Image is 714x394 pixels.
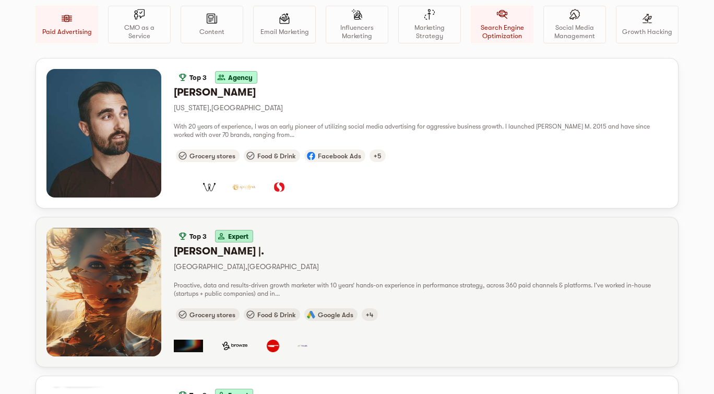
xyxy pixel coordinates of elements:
[174,123,650,138] span: With 20 years of experience, I was an early pioneer of utilizing social media advertising for agg...
[224,233,253,240] span: Expert
[362,308,378,321] div: Facebook Ads, B2C clients, ROAS (Return On Ad Spend), Switzerland targeting
[185,233,211,240] span: Top 3
[622,28,672,36] p: Growth Hacking
[203,181,216,193] div: Wink Beds
[616,6,679,43] div: Growth Hacking
[174,340,203,352] div: Shutterstock ~ YoY Revenue +30%
[199,28,224,36] p: Content
[260,28,309,36] p: Email Marketing
[253,311,300,319] span: Food & Drink
[273,181,285,193] div: Plated
[471,6,533,43] div: Search Engine Optimization
[253,152,300,160] span: Food & Drink
[232,181,256,193] div: Spartina 449
[370,152,386,160] span: +5
[36,59,678,208] button: Top 3Agency[PERSON_NAME][US_STATE],[GEOGRAPHIC_DATA]With 20 years of experience, I was an early p...
[548,24,601,40] p: Social Media Management
[35,6,98,43] div: Paid Advertising
[370,149,386,162] div: Google Ads, $2K - $5K budget, B2C clients, ROAS (Return On Ad Spend), Switzerland targeting
[330,24,384,40] p: Influencers Marketing
[398,6,461,43] div: Marketing Strategy
[174,101,668,114] p: [US_STATE] , [GEOGRAPHIC_DATA]
[543,6,606,43] div: Social Media Management
[174,260,668,273] p: [GEOGRAPHIC_DATA] , [GEOGRAPHIC_DATA]
[181,6,243,43] div: Content
[174,282,651,297] span: Proactive, data and results-driven growth marketer with 10 years’ hands-on experience in performa...
[224,74,257,82] span: Agency
[174,245,668,258] h6: [PERSON_NAME] |.
[326,6,388,43] div: Influencers Marketing
[220,340,250,352] div: Browze
[306,151,316,160] img: facebook.svg
[296,340,308,352] div: TELUS (B2C+B2B) ~ YoY Revenue +20%
[113,24,166,40] p: CMO as a Service
[362,311,378,319] span: +4
[36,217,678,367] button: Top 3Expert[PERSON_NAME] |.[GEOGRAPHIC_DATA],[GEOGRAPHIC_DATA]Proactive, data and results-driven ...
[185,311,240,319] span: Grocery stores
[185,152,240,160] span: Grocery stores
[314,152,365,160] span: Facebook Ads
[267,340,279,352] div: HelloFresh/ ChefsPlate
[185,74,211,82] span: Top 3
[174,86,668,99] h6: [PERSON_NAME]
[314,311,358,319] span: Google Ads
[108,6,171,43] div: CMO as a Service
[403,24,456,40] p: Marketing Strategy
[306,310,316,319] img: googleAds.svg
[253,6,316,43] div: Email Marketing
